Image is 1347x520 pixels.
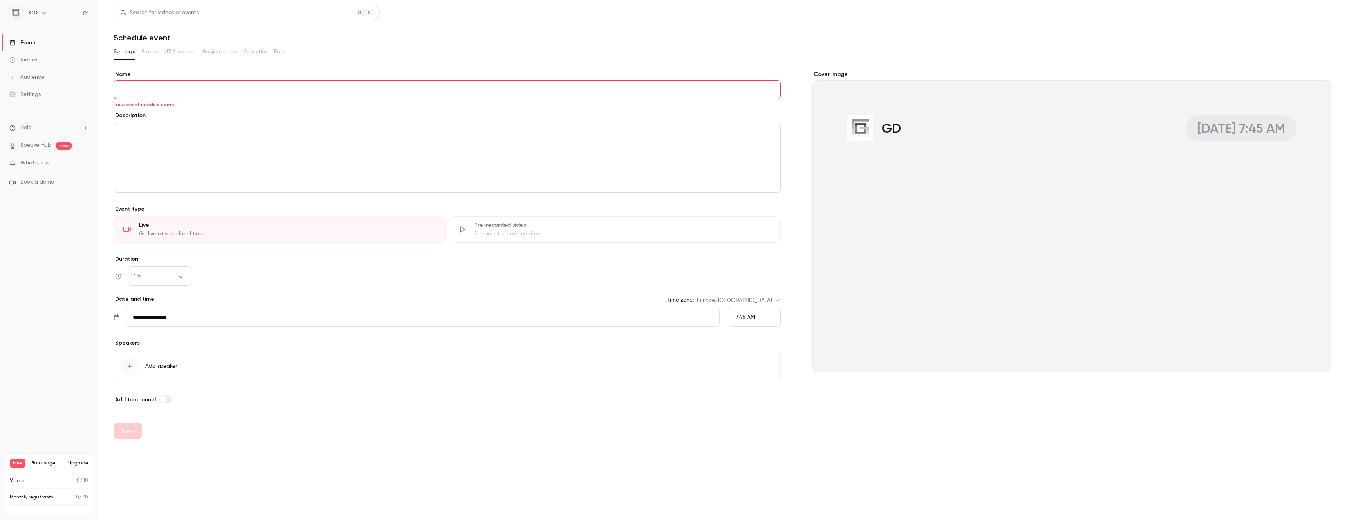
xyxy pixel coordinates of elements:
span: Add speaker [145,362,177,370]
label: Description [114,112,146,119]
iframe: Noticeable Trigger [79,160,88,167]
span: Plan usage [30,460,63,466]
a: SpeakerHub [20,141,51,150]
button: Add speaker [114,350,781,382]
span: Polls [274,48,285,56]
h6: GD [29,9,38,17]
span: 0 [77,478,80,483]
p: Monthly registrants [10,494,53,501]
li: help-dropdown-opener [9,124,88,132]
span: 0 [76,495,79,500]
span: Help [20,124,32,132]
div: editor [114,123,780,192]
span: Book a demo [20,178,54,186]
div: Pre-recorded videoStream at scheduled time [449,216,781,243]
button: Upgrade [68,460,88,466]
label: Cover image [812,70,1331,78]
p: / 10 [77,477,88,484]
span: UTM builder [164,48,196,56]
span: Your event needs a name [115,101,174,108]
label: Duration [114,255,781,263]
p: / 30 [76,494,88,501]
div: LiveGo live at scheduled time [114,216,446,243]
img: GD [10,7,22,19]
div: Settings [9,90,41,98]
div: Audience [9,73,44,81]
h1: Schedule event [114,33,1331,42]
label: Time zone: [667,296,694,304]
span: Registrations [202,48,237,56]
p: Event type [114,205,781,213]
div: Go live at scheduled time [139,230,436,238]
button: Settings [114,45,135,58]
div: Stream at scheduled time [474,230,771,238]
div: Pre-recorded video [474,221,771,229]
p: Date and time [114,295,154,303]
div: Events [9,39,36,47]
span: new [56,142,72,150]
span: Analytics [244,48,268,56]
section: description [114,123,781,193]
div: 1 h [128,273,190,280]
div: From [729,308,781,327]
span: Add to channel [115,396,156,403]
div: Live [139,221,436,229]
span: 7:45 AM [736,314,755,320]
span: Free [10,459,25,468]
div: Europe/[GEOGRAPHIC_DATA] [697,296,781,304]
p: Speakers [114,339,781,347]
span: Emails [141,48,158,56]
div: Videos [9,56,37,64]
p: Videos [10,477,25,484]
div: Search for videos or events [120,9,199,17]
section: Cover image [812,70,1331,372]
label: Name [114,70,781,78]
span: What's new [20,159,50,167]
